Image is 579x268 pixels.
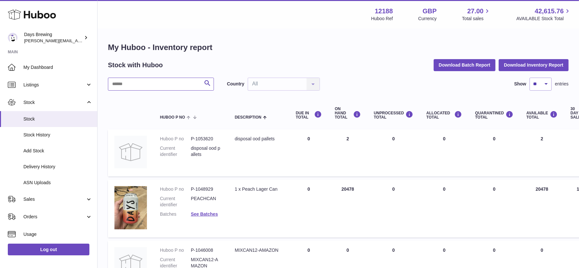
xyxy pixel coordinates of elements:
[434,59,496,71] button: Download Batch Report
[160,145,191,158] dt: Current identifier
[23,231,92,237] span: Usage
[462,7,491,22] a: 27.00 Total sales
[423,7,437,16] strong: GBP
[499,59,569,71] button: Download Inventory Report
[114,186,147,229] img: product image
[516,16,571,22] span: AVAILABLE Stock Total
[514,81,526,87] label: Show
[23,116,92,122] span: Stock
[160,115,185,120] span: Huboo P no
[475,111,514,120] div: QUARANTINED Total
[467,7,483,16] span: 27.00
[23,214,86,220] span: Orders
[289,180,328,237] td: 0
[555,81,569,87] span: entries
[191,145,222,158] dd: disposal ood pallets
[24,32,83,44] div: Days Brewing
[418,16,437,22] div: Currency
[23,132,92,138] span: Stock History
[191,136,222,142] dd: P-1053620
[23,148,92,154] span: Add Stock
[235,115,261,120] span: Description
[160,196,191,208] dt: Current identifier
[114,136,147,168] img: product image
[160,247,191,253] dt: Huboo P no
[420,180,469,237] td: 0
[367,129,420,176] td: 0
[24,38,130,43] span: [PERSON_NAME][EMAIL_ADDRESS][DOMAIN_NAME]
[374,111,414,120] div: UNPROCESSED Total
[23,196,86,202] span: Sales
[296,111,322,120] div: DUE IN TOTAL
[526,111,558,120] div: AVAILABLE Total
[191,186,222,192] dd: P-1048929
[335,107,361,120] div: ON HAND Total
[108,42,569,53] h1: My Huboo - Inventory report
[108,61,163,70] h2: Stock with Huboo
[160,211,191,217] dt: Batches
[191,196,222,208] dd: PEACHCAN
[493,186,495,192] span: 0
[23,164,92,170] span: Delivery History
[427,111,462,120] div: ALLOCATED Total
[235,186,283,192] div: 1 x Peach Lager Can
[191,211,218,217] a: See Batches
[520,129,564,176] td: 2
[328,180,367,237] td: 20478
[191,247,222,253] dd: P-1046008
[160,136,191,142] dt: Huboo P no
[23,99,86,106] span: Stock
[8,244,89,255] a: Log out
[462,16,491,22] span: Total sales
[371,16,393,22] div: Huboo Ref
[328,129,367,176] td: 2
[23,180,92,186] span: ASN Uploads
[493,136,495,141] span: 0
[160,186,191,192] dt: Huboo P no
[8,33,18,43] img: greg@daysbrewing.com
[493,248,495,253] span: 0
[535,7,564,16] span: 42,615.76
[23,64,92,70] span: My Dashboard
[235,136,283,142] div: disposal ood pallets
[520,180,564,237] td: 20478
[235,247,283,253] div: MIXCAN12-AMAZON
[227,81,244,87] label: Country
[367,180,420,237] td: 0
[375,7,393,16] strong: 12188
[23,82,86,88] span: Listings
[516,7,571,22] a: 42,615.76 AVAILABLE Stock Total
[420,129,469,176] td: 0
[289,129,328,176] td: 0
